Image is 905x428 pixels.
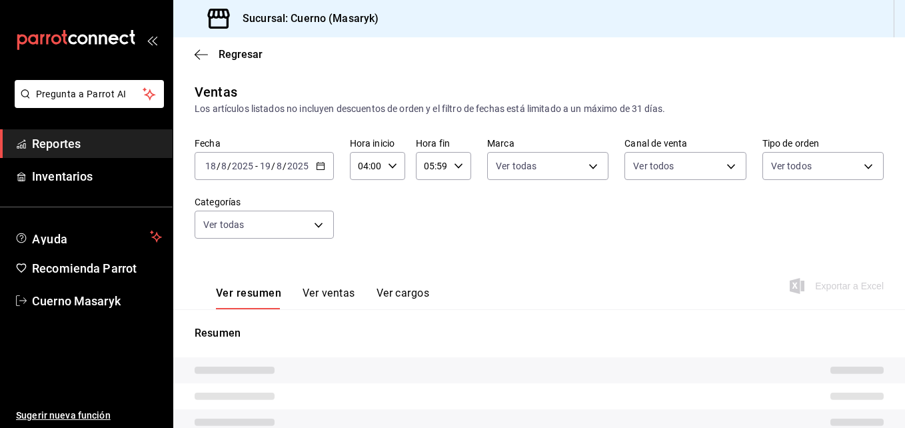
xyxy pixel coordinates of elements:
[221,161,227,171] input: --
[36,87,143,101] span: Pregunta a Parrot AI
[217,161,221,171] span: /
[195,197,334,207] label: Categorías
[227,161,231,171] span: /
[32,259,162,277] span: Recomienda Parrot
[350,139,405,148] label: Hora inicio
[287,161,309,171] input: ----
[271,161,275,171] span: /
[377,287,430,309] button: Ver cargos
[195,325,884,341] p: Resumen
[205,161,217,171] input: --
[195,102,884,116] div: Los artículos listados no incluyen descuentos de orden y el filtro de fechas está limitado a un m...
[416,139,471,148] label: Hora fin
[303,287,355,309] button: Ver ventas
[255,161,258,171] span: -
[771,159,812,173] span: Ver todos
[147,35,157,45] button: open_drawer_menu
[32,229,145,245] span: Ayuda
[203,218,244,231] span: Ver todas
[9,97,164,111] a: Pregunta a Parrot AI
[624,139,746,148] label: Canal de venta
[32,167,162,185] span: Inventarios
[633,159,674,173] span: Ver todos
[283,161,287,171] span: /
[216,287,281,309] button: Ver resumen
[195,139,334,148] label: Fecha
[487,139,608,148] label: Marca
[15,80,164,108] button: Pregunta a Parrot AI
[216,287,429,309] div: navigation tabs
[276,161,283,171] input: --
[195,48,263,61] button: Regresar
[496,159,536,173] span: Ver todas
[195,82,237,102] div: Ventas
[232,11,379,27] h3: Sucursal: Cuerno (Masaryk)
[32,292,162,310] span: Cuerno Masaryk
[32,135,162,153] span: Reportes
[219,48,263,61] span: Regresar
[762,139,884,148] label: Tipo de orden
[16,409,162,423] span: Sugerir nueva función
[259,161,271,171] input: --
[231,161,254,171] input: ----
